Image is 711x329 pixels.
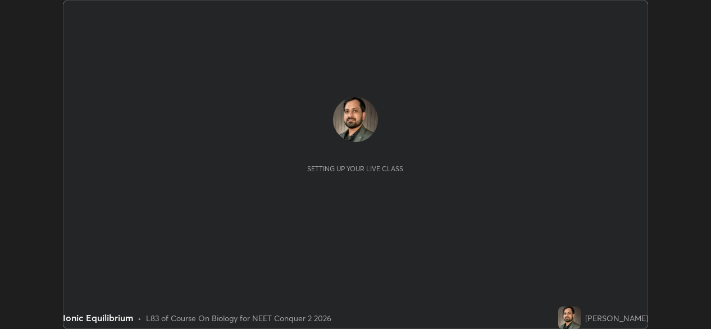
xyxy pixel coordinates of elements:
[146,312,331,324] div: L83 of Course On Biology for NEET Conquer 2 2026
[138,312,142,324] div: •
[558,307,581,329] img: c6f1f51b65ab405e8839512a486be057.jpg
[585,312,648,324] div: [PERSON_NAME]
[333,97,378,142] img: c6f1f51b65ab405e8839512a486be057.jpg
[307,164,403,173] div: Setting up your live class
[63,311,133,325] div: Ionic Equilibrium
